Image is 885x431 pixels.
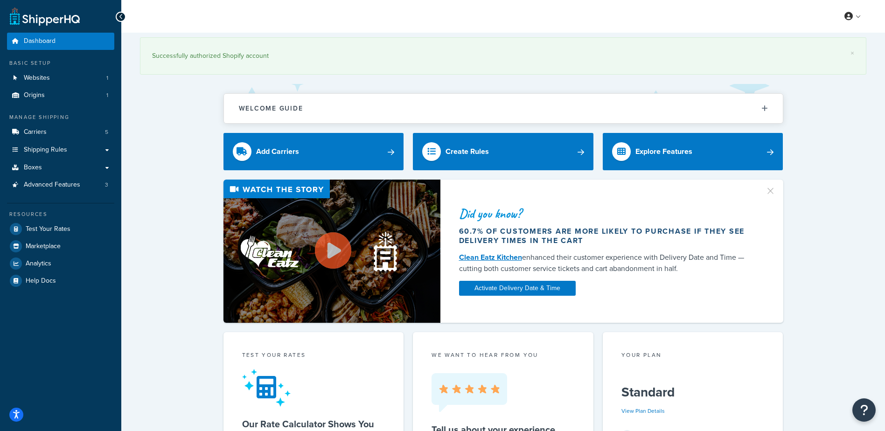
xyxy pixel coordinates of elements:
[7,33,114,50] a: Dashboard
[7,159,114,176] a: Boxes
[459,252,754,274] div: enhanced their customer experience with Delivery Date and Time — cutting both customer service ti...
[223,133,404,170] a: Add Carriers
[621,351,765,361] div: Your Plan
[26,277,56,285] span: Help Docs
[223,180,440,323] img: Video thumbnail
[26,225,70,233] span: Test Your Rates
[7,59,114,67] div: Basic Setup
[7,238,114,255] a: Marketplace
[7,113,114,121] div: Manage Shipping
[7,70,114,87] a: Websites1
[24,164,42,172] span: Boxes
[7,255,114,272] a: Analytics
[106,91,108,99] span: 1
[635,145,692,158] div: Explore Features
[432,351,575,359] p: we want to hear from you
[7,70,114,87] li: Websites
[26,260,51,268] span: Analytics
[850,49,854,57] a: ×
[459,252,522,263] a: Clean Eatz Kitchen
[105,128,108,136] span: 5
[24,128,47,136] span: Carriers
[7,124,114,141] a: Carriers5
[621,385,765,400] h5: Standard
[621,407,665,415] a: View Plan Details
[7,87,114,104] li: Origins
[152,49,854,63] div: Successfully authorized Shopify account
[852,398,876,422] button: Open Resource Center
[603,133,783,170] a: Explore Features
[24,74,50,82] span: Websites
[413,133,593,170] a: Create Rules
[24,181,80,189] span: Advanced Features
[459,207,754,220] div: Did you know?
[7,272,114,289] a: Help Docs
[24,91,45,99] span: Origins
[7,141,114,159] a: Shipping Rules
[242,351,385,361] div: Test your rates
[239,105,303,112] h2: Welcome Guide
[7,124,114,141] li: Carriers
[7,87,114,104] a: Origins1
[26,243,61,250] span: Marketplace
[224,94,783,123] button: Welcome Guide
[459,281,576,296] a: Activate Delivery Date & Time
[256,145,299,158] div: Add Carriers
[105,181,108,189] span: 3
[106,74,108,82] span: 1
[7,176,114,194] a: Advanced Features3
[7,210,114,218] div: Resources
[7,176,114,194] li: Advanced Features
[24,146,67,154] span: Shipping Rules
[24,37,56,45] span: Dashboard
[7,221,114,237] a: Test Your Rates
[459,227,754,245] div: 60.7% of customers are more likely to purchase if they see delivery times in the cart
[446,145,489,158] div: Create Rules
